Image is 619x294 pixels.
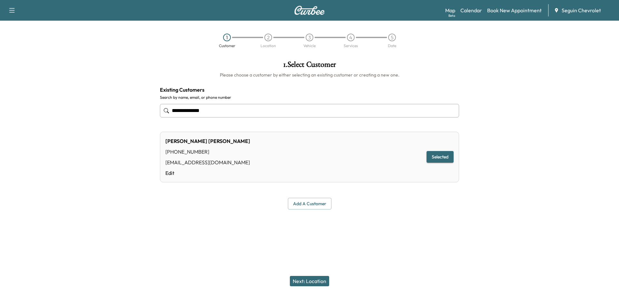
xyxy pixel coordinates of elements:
a: Edit [165,169,250,177]
div: 4 [347,34,355,41]
h1: 1 . Select Customer [160,61,459,72]
div: Location [260,44,276,48]
div: 5 [388,34,396,41]
h4: Existing Customers [160,86,459,94]
button: Selected [427,151,454,163]
img: Curbee Logo [294,6,325,15]
div: 3 [306,34,313,41]
div: Date [388,44,396,48]
div: Vehicle [303,44,316,48]
div: [PHONE_NUMBER] [165,148,250,156]
button: Add a customer [288,198,331,210]
span: Seguin Chevrolet [562,6,601,14]
h6: Please choose a customer by either selecting an existing customer or creating a new one. [160,72,459,78]
a: Book New Appointment [487,6,542,14]
div: Services [344,44,358,48]
div: 2 [264,34,272,41]
div: Beta [448,13,455,18]
div: [EMAIL_ADDRESS][DOMAIN_NAME] [165,158,250,166]
a: Calendar [460,6,482,14]
button: Next: Location [290,276,329,286]
a: MapBeta [445,6,455,14]
div: [PERSON_NAME] [PERSON_NAME] [165,137,250,145]
div: Customer [219,44,235,48]
label: Search by name, email, or phone number [160,95,459,100]
div: 1 [223,34,231,41]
